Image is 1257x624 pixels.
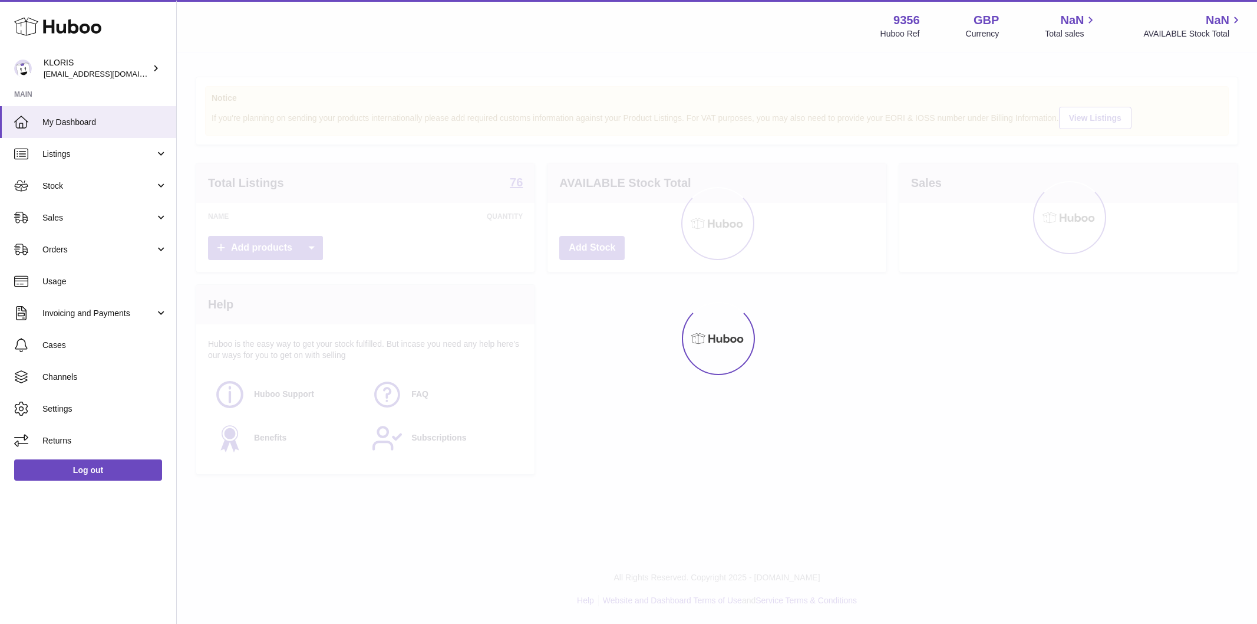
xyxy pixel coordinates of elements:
[1045,12,1097,40] a: NaN Total sales
[42,117,167,128] span: My Dashboard
[1143,12,1243,40] a: NaN AVAILABLE Stock Total
[42,435,167,446] span: Returns
[42,180,155,192] span: Stock
[893,12,920,28] strong: 9356
[1045,28,1097,40] span: Total sales
[974,12,999,28] strong: GBP
[42,149,155,160] span: Listings
[44,57,150,80] div: KLORIS
[42,372,167,383] span: Channels
[42,340,167,351] span: Cases
[1143,28,1243,40] span: AVAILABLE Stock Total
[42,403,167,415] span: Settings
[1060,12,1084,28] span: NaN
[1206,12,1229,28] span: NaN
[42,212,155,224] span: Sales
[14,459,162,481] a: Log out
[42,276,167,287] span: Usage
[966,28,999,40] div: Currency
[14,60,32,77] img: internalAdmin-9356@internal.huboo.com
[42,308,155,319] span: Invoicing and Payments
[42,244,155,255] span: Orders
[44,69,173,78] span: [EMAIL_ADDRESS][DOMAIN_NAME]
[880,28,920,40] div: Huboo Ref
